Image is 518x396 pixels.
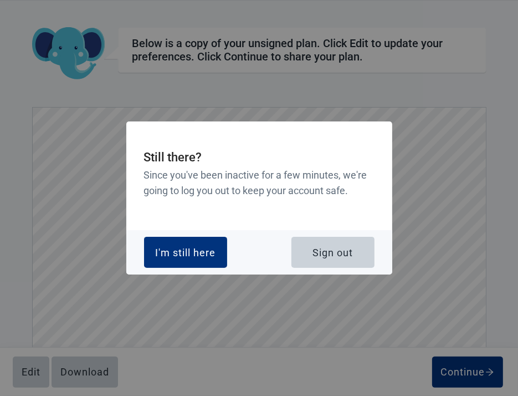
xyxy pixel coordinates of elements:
h2: Still there? [144,148,375,167]
div: I'm still here [155,247,216,258]
div: Sign out [312,247,353,258]
button: I'm still here [144,237,227,268]
h3: Since you've been inactive for a few minutes, we're going to log you out to keep your account safe. [144,167,375,199]
button: Sign out [291,237,375,268]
